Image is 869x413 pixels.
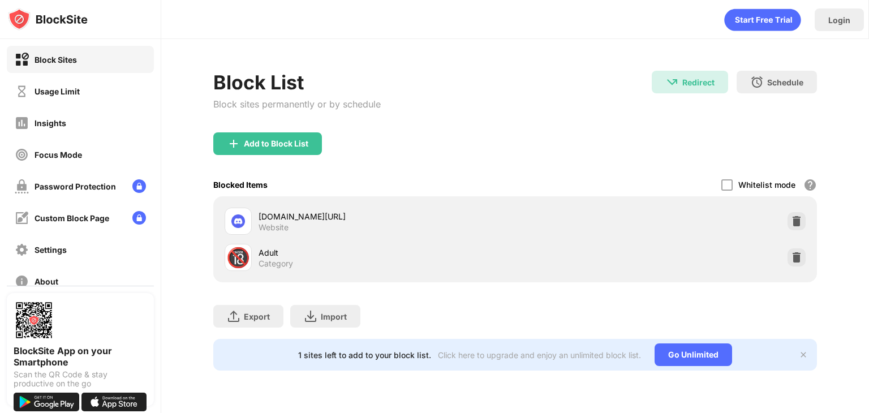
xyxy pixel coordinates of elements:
img: block-on.svg [15,53,29,67]
div: Login [828,15,850,25]
div: Settings [35,245,67,255]
div: Category [259,259,293,269]
div: Custom Block Page [35,213,109,223]
img: x-button.svg [799,350,808,359]
div: Redirect [682,78,715,87]
div: Usage Limit [35,87,80,96]
div: Click here to upgrade and enjoy an unlimited block list. [438,350,641,360]
div: Add to Block List [244,139,308,148]
div: Password Protection [35,182,116,191]
img: focus-off.svg [15,148,29,162]
img: options-page-qr-code.png [14,300,54,341]
img: favicons [231,214,245,228]
img: insights-off.svg [15,116,29,130]
img: download-on-the-app-store.svg [81,393,147,411]
img: get-it-on-google-play.svg [14,393,79,411]
div: Block sites permanently or by schedule [213,98,381,110]
div: Blocked Items [213,180,268,190]
div: BlockSite App on your Smartphone [14,345,147,368]
div: Block List [213,71,381,94]
img: settings-off.svg [15,243,29,257]
div: Block Sites [35,55,77,64]
div: Website [259,222,289,233]
div: About [35,277,58,286]
div: Go Unlimited [655,343,732,366]
div: Export [244,312,270,321]
div: Insights [35,118,66,128]
img: lock-menu.svg [132,179,146,193]
div: Schedule [767,78,803,87]
div: Whitelist mode [738,180,795,190]
div: Focus Mode [35,150,82,160]
div: animation [724,8,801,31]
div: Scan the QR Code & stay productive on the go [14,370,147,388]
img: logo-blocksite.svg [8,8,88,31]
img: time-usage-off.svg [15,84,29,98]
div: 1 sites left to add to your block list. [298,350,431,360]
img: password-protection-off.svg [15,179,29,193]
img: customize-block-page-off.svg [15,211,29,225]
div: [DOMAIN_NAME][URL] [259,210,515,222]
img: lock-menu.svg [132,211,146,225]
div: Import [321,312,347,321]
img: about-off.svg [15,274,29,289]
div: Adult [259,247,515,259]
div: 🔞 [226,246,250,269]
